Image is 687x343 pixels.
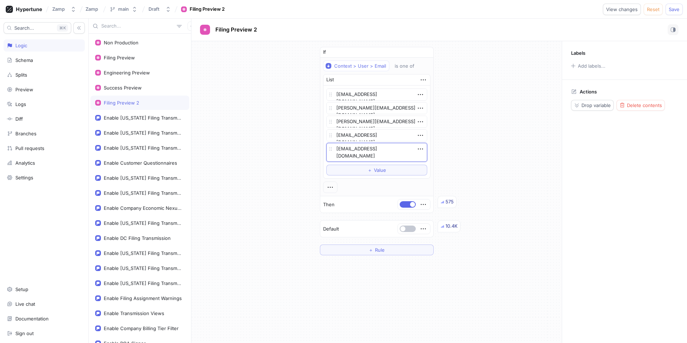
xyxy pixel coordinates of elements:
[326,116,427,128] textarea: [PERSON_NAME][EMAIL_ADDRESS][DOMAIN_NAME]
[571,100,614,111] button: Drop variable
[323,226,339,233] p: Default
[326,76,334,83] div: List
[104,280,182,286] div: Enable [US_STATE] Filing Transmission
[104,205,182,211] div: Enable Company Economic Nexus Report
[569,61,607,71] button: Add labels...
[104,70,150,76] div: Engineering Preview
[326,102,427,114] textarea: [PERSON_NAME][EMAIL_ADDRESS][DOMAIN_NAME]
[445,223,458,230] div: 10.4K
[581,103,611,107] span: Drop variable
[104,115,182,121] div: Enable [US_STATE] Filing Transmission
[15,175,33,180] div: Settings
[15,286,28,292] div: Setup
[104,145,182,151] div: Enable [US_STATE] Filing Transmission
[369,248,373,252] span: ＋
[15,43,27,48] div: Logic
[15,316,49,322] div: Documentation
[391,61,425,71] button: is one of
[15,301,35,307] div: Live chat
[104,265,182,271] div: Enable [US_STATE] Filing Transmission
[57,24,68,32] div: K
[104,310,164,316] div: Enable Transmission Views
[15,160,35,166] div: Analytics
[571,50,585,56] p: Labels
[104,220,182,226] div: Enable [US_STATE] Filing Transmission
[666,4,683,15] button: Save
[395,63,414,69] div: is one of
[15,57,33,63] div: Schema
[15,145,44,151] div: Pull requests
[107,3,140,15] button: main
[104,100,139,106] div: Filing Preview 2
[146,3,174,15] button: Draft
[15,116,23,122] div: Diff
[320,245,434,255] button: ＋Rule
[334,63,386,69] div: Context > User > Email
[4,22,71,34] button: Search...K
[104,175,182,181] div: Enable [US_STATE] Filing Transmission
[375,248,385,252] span: Rule
[578,64,605,68] div: Add labels...
[15,330,34,336] div: Sign out
[326,143,427,162] textarea: [EMAIL_ADDRESS][DOMAIN_NAME]
[101,23,174,30] input: Search...
[606,7,638,11] span: View changes
[15,72,27,78] div: Splits
[86,6,98,11] span: Zamp
[326,129,427,141] textarea: [EMAIL_ADDRESS][DOMAIN_NAME]
[148,6,160,12] div: Draft
[669,7,679,11] span: Save
[190,6,225,13] div: Filing Preview 2
[215,27,257,33] span: Filing Preview 2
[104,160,177,166] div: Enable Customer Questionnaires
[104,130,182,136] div: Enable [US_STATE] Filing Transmission
[580,89,597,95] p: Actions
[15,131,36,136] div: Branches
[104,235,171,241] div: Enable DC Filing Transmission
[644,4,663,15] button: Reset
[323,201,335,208] p: Then
[118,6,129,12] div: main
[326,165,427,175] button: ＋Value
[104,250,182,256] div: Enable [US_STATE] Filing Transmission
[15,101,26,107] div: Logs
[104,55,135,61] div: Filing Preview
[49,3,79,15] button: Zamp
[15,87,33,92] div: Preview
[374,168,386,172] span: Value
[326,88,427,101] textarea: [EMAIL_ADDRESS][DOMAIN_NAME]
[647,7,659,11] span: Reset
[445,198,454,206] div: 575
[104,325,179,331] div: Enable Company Billing Tier Filter
[4,313,85,325] a: Documentation
[627,103,662,107] span: Delete contents
[104,40,138,45] div: Non Production
[323,49,326,56] p: If
[104,85,142,91] div: Success Preview
[323,61,389,71] button: Context > User > Email
[14,26,34,30] span: Search...
[617,100,665,111] button: Delete contents
[603,4,641,15] button: View changes
[52,6,65,12] div: Zamp
[104,190,182,196] div: Enable [US_STATE] Filing Transmission
[104,295,182,301] div: Enable Filing Assignment Warnings
[367,168,372,172] span: ＋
